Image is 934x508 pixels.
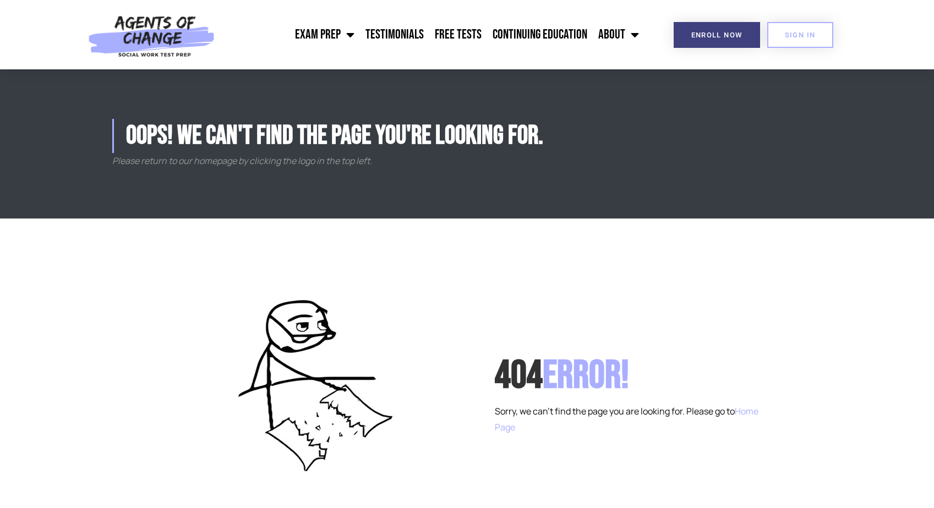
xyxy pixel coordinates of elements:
[495,403,773,435] p: Sorry, we can't find the page you are looking for. Please go to
[495,354,773,398] h2: 404
[112,119,822,153] h1: Oops! We can't find the page you're looking for.
[674,22,760,48] a: Enroll Now
[593,21,644,48] a: About
[429,21,487,48] a: Free Tests
[221,21,644,48] nav: Menu
[290,21,360,48] a: Exam Prep
[691,31,742,39] span: Enroll Now
[360,21,429,48] a: Testimonials
[785,31,816,39] span: SIGN IN
[232,296,397,471] img: 404-page
[495,405,758,433] a: Home Page
[543,352,629,400] span: Error!
[767,22,833,48] a: SIGN IN
[487,21,593,48] a: Continuing Education
[112,153,822,169] div: Please return to our homepage by clicking the logo in the top left.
